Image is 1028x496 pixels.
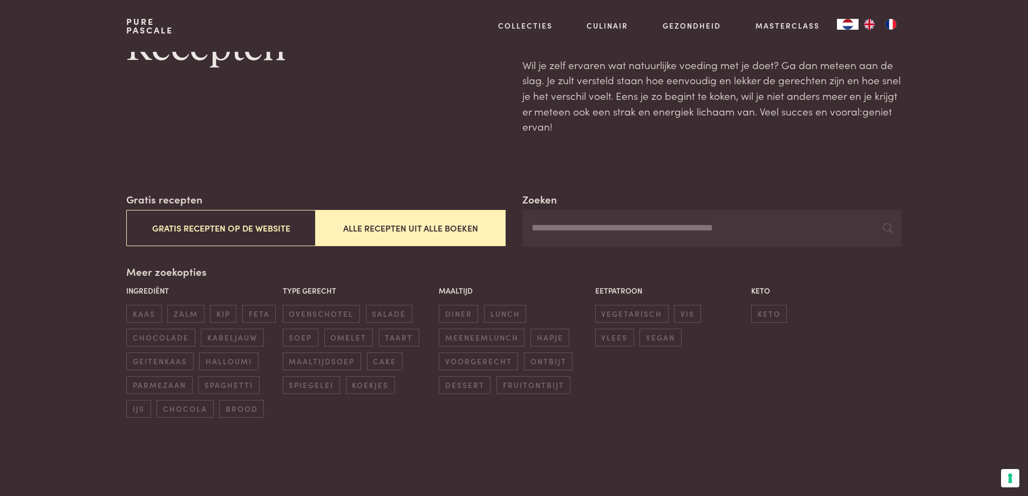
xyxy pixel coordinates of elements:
[366,305,412,323] span: salade
[126,285,277,296] p: Ingrediënt
[595,305,669,323] span: vegetarisch
[859,19,880,30] a: EN
[837,19,859,30] a: NL
[496,376,570,394] span: fruitontbijt
[126,376,192,394] span: parmezaan
[126,352,193,370] span: geitenkaas
[199,352,258,370] span: halloumi
[587,20,628,31] a: Culinair
[156,400,213,418] span: chocola
[439,305,478,323] span: diner
[283,285,433,296] p: Type gerecht
[522,192,557,207] label: Zoeken
[1001,469,1019,487] button: Uw voorkeuren voor toestemming voor trackingtechnologieën
[751,285,902,296] p: Keto
[201,329,263,346] span: kabeljauw
[439,285,589,296] p: Maaltijd
[210,305,236,323] span: kip
[595,329,634,346] span: vlees
[524,352,573,370] span: ontbijt
[674,305,700,323] span: vis
[242,305,276,323] span: feta
[530,329,569,346] span: hapje
[439,329,525,346] span: meeneemlunch
[837,19,902,30] aside: Language selected: Nederlands
[283,376,340,394] span: spiegelei
[367,352,403,370] span: cake
[167,305,204,323] span: zalm
[324,329,373,346] span: omelet
[439,376,491,394] span: dessert
[663,20,721,31] a: Gezondheid
[484,305,526,323] span: lunch
[198,376,259,394] span: spaghetti
[283,305,360,323] span: ovenschotel
[859,19,902,30] ul: Language list
[283,329,318,346] span: soep
[639,329,681,346] span: vegan
[837,19,859,30] div: Language
[522,57,901,134] p: Wil je zelf ervaren wat natuurlijke voeding met je doet? Ga dan meteen aan de slag. Je zult verst...
[751,305,787,323] span: keto
[595,285,746,296] p: Eetpatroon
[755,20,820,31] a: Masterclass
[880,19,902,30] a: FR
[498,20,553,31] a: Collecties
[126,329,195,346] span: chocolade
[126,210,316,246] button: Gratis recepten op de website
[346,376,395,394] span: koekjes
[439,352,518,370] span: voorgerecht
[219,400,264,418] span: brood
[126,400,151,418] span: ijs
[283,352,361,370] span: maaltijdsoep
[316,210,505,246] button: Alle recepten uit alle boeken
[126,305,161,323] span: kaas
[126,17,173,35] a: PurePascale
[379,329,419,346] span: taart
[126,192,202,207] label: Gratis recepten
